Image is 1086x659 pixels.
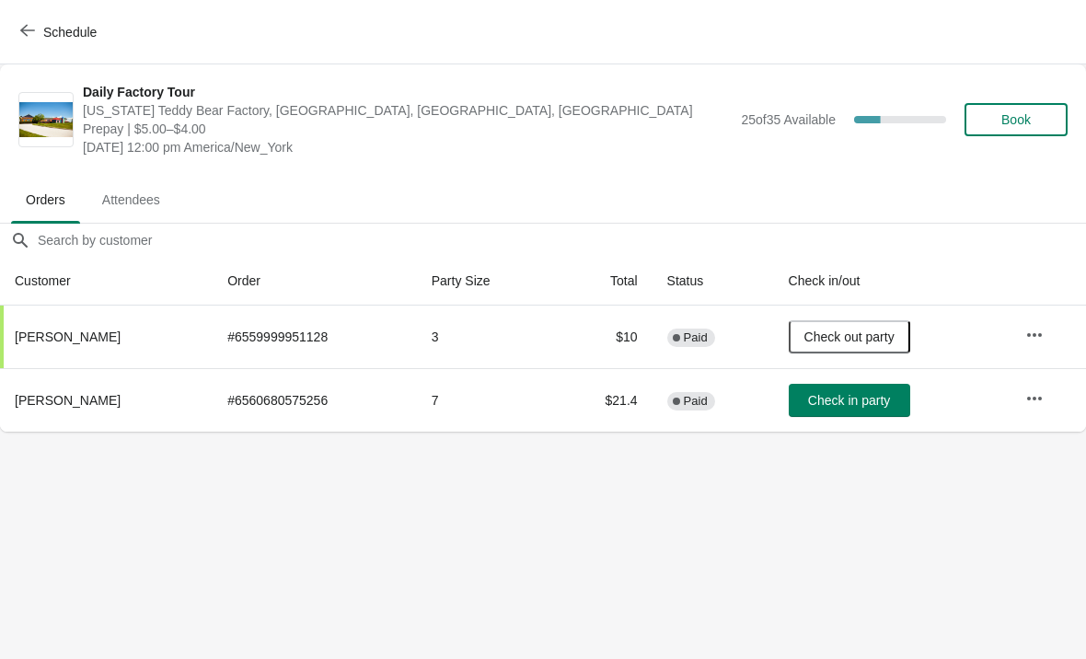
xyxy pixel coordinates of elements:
span: Schedule [43,25,97,40]
input: Search by customer [37,224,1086,257]
th: Check in/out [774,257,1011,306]
button: Check out party [789,320,910,353]
span: Paid [684,394,708,409]
button: Check in party [789,384,910,417]
span: Check out party [804,329,895,344]
span: Daily Factory Tour [83,83,732,101]
td: 7 [417,368,556,432]
button: Book [965,103,1068,136]
span: Book [1001,112,1031,127]
span: Paid [684,330,708,345]
span: [PERSON_NAME] [15,393,121,408]
th: Order [213,257,417,306]
span: Prepay | $5.00–$4.00 [83,120,732,138]
th: Status [653,257,774,306]
td: 3 [417,306,556,368]
button: Schedule [9,16,111,49]
th: Total [555,257,652,306]
span: [PERSON_NAME] [15,329,121,344]
td: # 6559999951128 [213,306,417,368]
span: Attendees [87,183,175,216]
td: $10 [555,306,652,368]
td: # 6560680575256 [213,368,417,432]
span: [US_STATE] Teddy Bear Factory, [GEOGRAPHIC_DATA], [GEOGRAPHIC_DATA], [GEOGRAPHIC_DATA] [83,101,732,120]
span: [DATE] 12:00 pm America/New_York [83,138,732,156]
span: Check in party [808,393,890,408]
td: $21.4 [555,368,652,432]
span: Orders [11,183,80,216]
th: Party Size [417,257,556,306]
img: Daily Factory Tour [19,102,73,138]
span: 25 of 35 Available [741,112,836,127]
